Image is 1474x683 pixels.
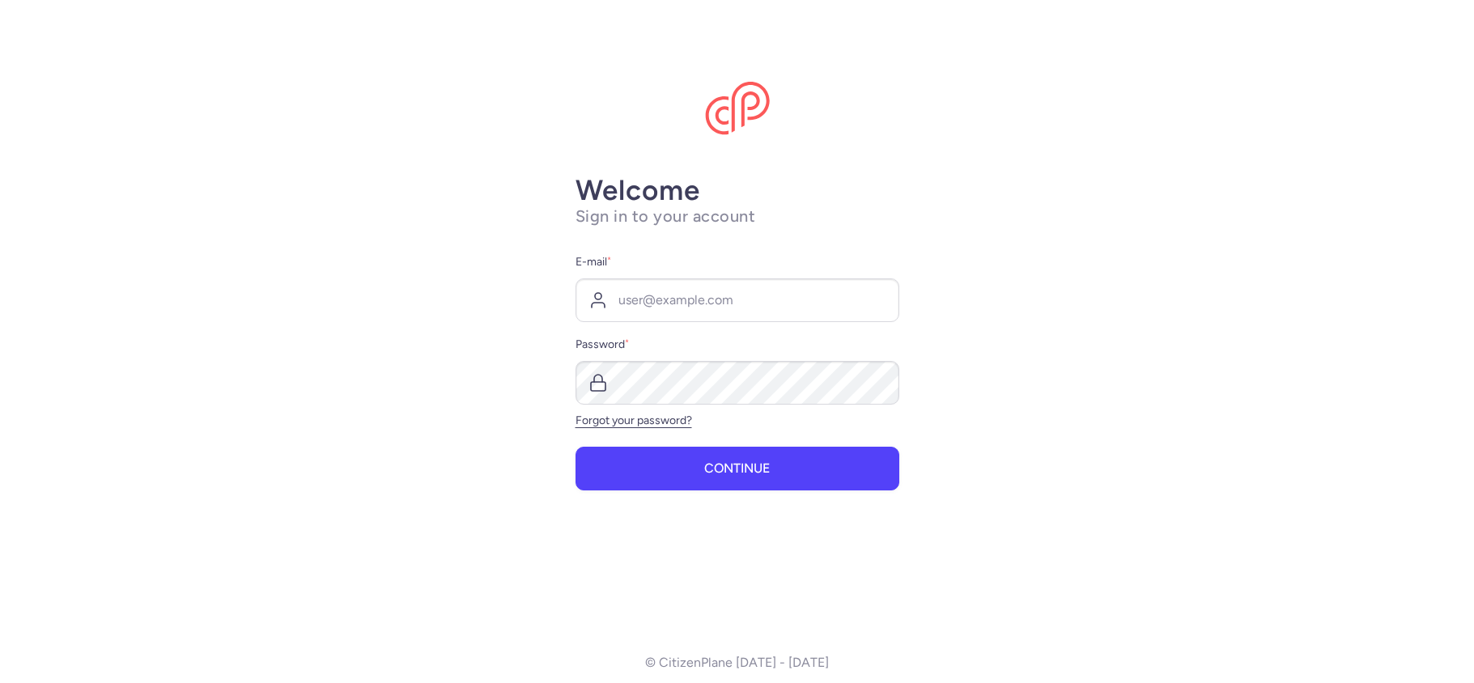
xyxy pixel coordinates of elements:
[576,414,692,427] a: Forgot your password?
[576,206,899,227] h1: Sign in to your account
[576,173,700,207] strong: Welcome
[576,447,899,490] button: Continue
[576,335,899,354] label: Password
[705,82,770,135] img: CitizenPlane logo
[704,461,770,476] span: Continue
[576,252,899,272] label: E-mail
[576,278,899,322] input: user@example.com
[645,655,829,670] p: © CitizenPlane [DATE] - [DATE]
